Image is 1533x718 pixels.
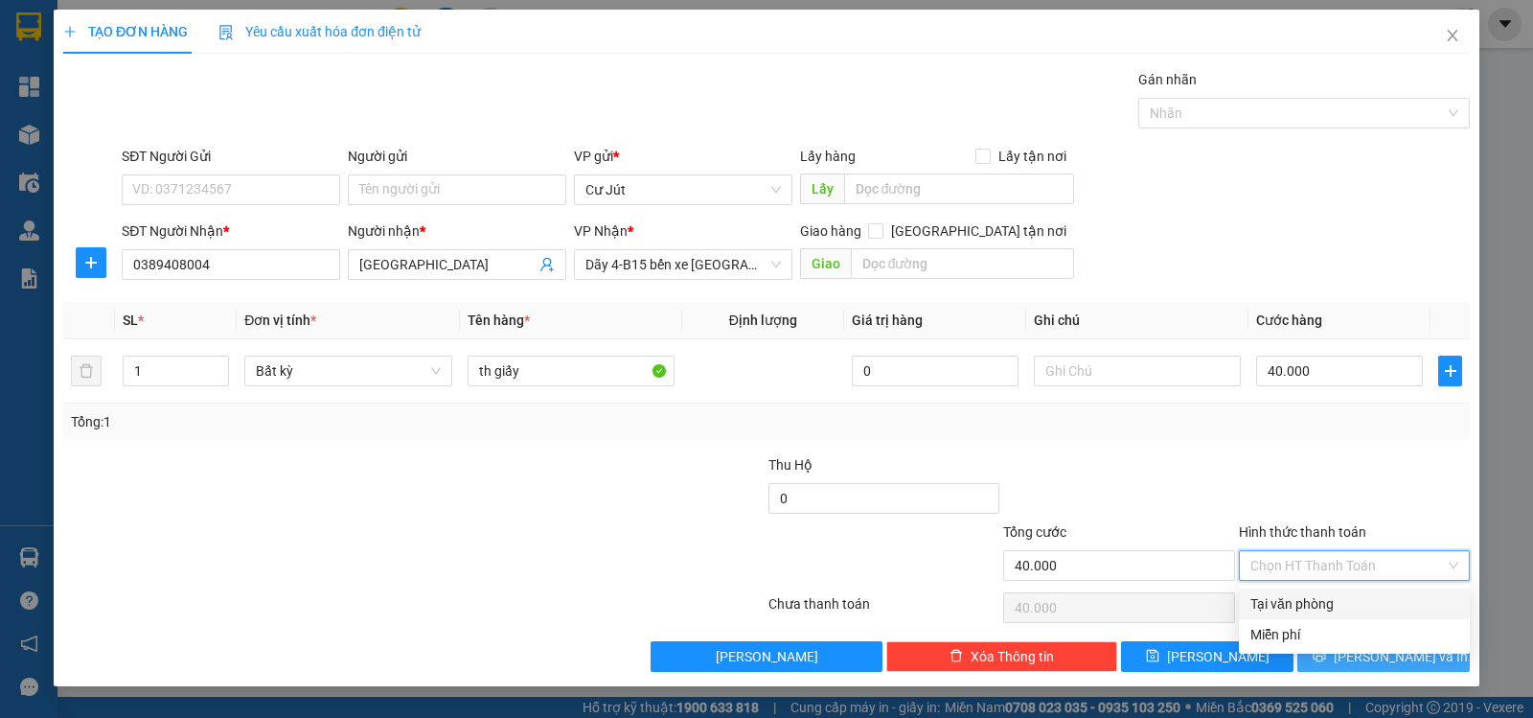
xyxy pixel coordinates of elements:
div: Người gửi [348,146,566,167]
div: SĐT Người Gửi [122,146,340,167]
span: Dãy 4-B15 bến xe Miền Đông [585,250,781,279]
span: Định lượng [729,313,797,328]
span: [GEOGRAPHIC_DATA] tận nơi [883,220,1074,242]
span: TẠO ĐƠN HÀNG [63,24,188,39]
input: Ghi Chú [1034,356,1241,386]
button: plus [76,247,106,278]
input: Dọc đường [851,248,1075,279]
span: Giá trị hàng [852,313,923,328]
button: delete [71,356,102,386]
span: [PERSON_NAME] [1167,646,1270,667]
span: plus [63,25,77,38]
button: [PERSON_NAME] [651,641,881,672]
span: Lấy [800,174,844,204]
button: Close [1426,10,1479,63]
label: Hình thức thanh toán [1239,524,1366,540]
button: save[PERSON_NAME] [1121,641,1293,672]
span: save [1146,649,1159,664]
label: Gán nhãn [1138,72,1197,87]
span: Giao hàng [800,223,861,239]
span: Tổng cước [1003,524,1066,540]
div: Người nhận [348,220,566,242]
span: delete [950,649,963,664]
div: Miễn phí [1250,624,1458,645]
input: VD: Bàn, Ghế [468,356,675,386]
span: printer [1313,649,1326,664]
div: SĐT Người Nhận [122,220,340,242]
span: VP Nhận [574,223,628,239]
span: Yêu cầu xuất hóa đơn điện tử [218,24,421,39]
span: [PERSON_NAME] và In [1334,646,1468,667]
span: Lấy hàng [800,149,856,164]
span: Lấy tận nơi [991,146,1074,167]
input: Dọc đường [844,174,1075,204]
span: Cước hàng [1256,313,1322,328]
div: VP gửi [574,146,792,167]
span: SL [123,313,138,328]
span: plus [77,255,105,270]
img: icon [218,25,234,40]
span: Cư Jút [585,175,781,204]
span: Bất kỳ [256,357,440,385]
div: Chưa thanh toán [766,593,1001,627]
button: deleteXóa Thông tin [886,641,1117,672]
th: Ghi chú [1026,302,1248,339]
span: Đơn vị tính [244,313,316,328]
span: close [1445,28,1460,43]
button: plus [1438,356,1462,386]
span: Thu Hộ [768,457,812,473]
span: Tên hàng [468,313,530,328]
span: Giao [800,248,851,279]
span: user-add [539,257,555,272]
span: plus [1439,363,1461,379]
div: Tổng: 1 [71,411,593,432]
span: [PERSON_NAME] [716,646,818,667]
span: Xóa Thông tin [971,646,1054,667]
button: printer[PERSON_NAME] và In [1297,641,1470,672]
input: 0 [852,356,1018,386]
div: Tại văn phòng [1250,593,1458,614]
